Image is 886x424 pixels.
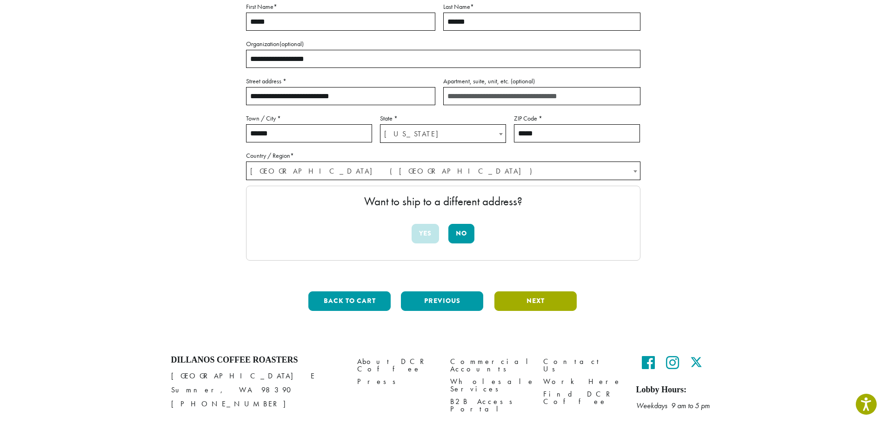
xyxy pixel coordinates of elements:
a: Contact Us [543,355,622,375]
a: Commercial Accounts [450,355,529,375]
label: Last Name [443,1,640,13]
span: Country / Region [246,162,640,180]
label: First Name [246,1,435,13]
span: (optional) [280,40,304,48]
button: No [448,224,474,243]
span: United States (US) [246,162,640,180]
em: Weekdays 9 am to 5 pm [636,401,710,411]
a: About DCR Coffee [357,355,436,375]
span: (optional) [511,77,535,85]
label: Town / City [246,113,372,124]
span: State [380,124,506,143]
button: Back to cart [308,291,391,311]
label: Apartment, suite, unit, etc. [443,75,640,87]
h5: Lobby Hours: [636,385,715,395]
a: Work Here [543,376,622,388]
label: Street address [246,75,435,87]
button: Next [494,291,577,311]
p: Want to ship to a different address? [256,195,631,207]
a: Find DCR Coffee [543,388,622,408]
button: Yes [412,224,439,243]
button: Previous [401,291,483,311]
h4: Dillanos Coffee Roasters [171,355,343,365]
label: State [380,113,506,124]
p: [GEOGRAPHIC_DATA] E Sumner, WA 98390 [PHONE_NUMBER] [171,369,343,411]
a: Press [357,376,436,388]
a: Wholesale Services [450,376,529,396]
label: ZIP Code [514,113,640,124]
a: B2B Access Portal [450,396,529,416]
span: Washington [380,125,506,143]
